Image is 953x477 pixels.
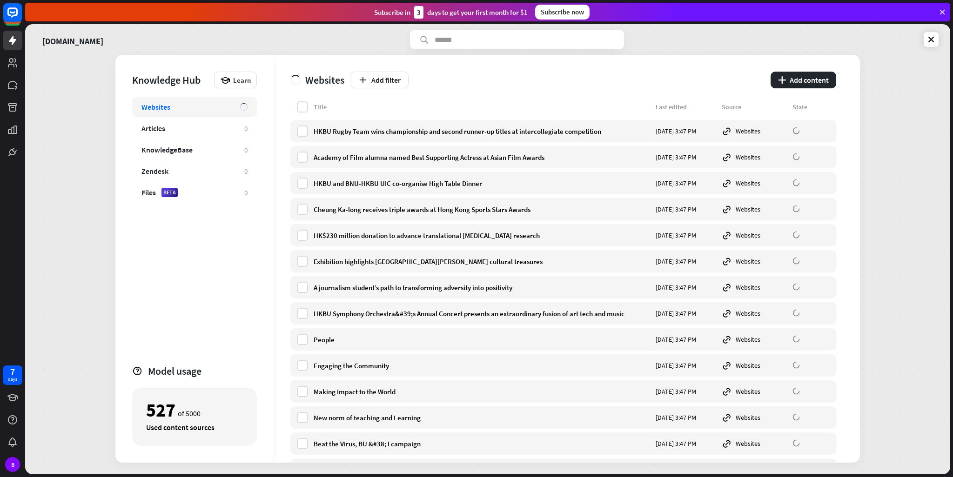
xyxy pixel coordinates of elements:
[722,386,787,397] div: Websites
[141,102,170,112] div: Websites
[290,73,344,86] div: Websites
[656,153,716,161] div: [DATE] 3:47 PM
[722,308,787,318] div: Websites
[141,188,156,197] div: Files
[146,423,243,432] div: Used content sources
[42,30,103,49] a: [DOMAIN_NAME]
[656,439,716,448] div: [DATE] 3:47 PM
[314,127,650,136] div: HKBU Rugby Team wins championship and second runner-up titles at intercollegiate competition
[5,457,20,472] div: B
[656,179,716,187] div: [DATE] 3:47 PM
[244,188,248,197] div: 0
[314,231,650,240] div: HK$230 million donation to advance translational [MEDICAL_DATA] research
[350,72,409,88] button: Add filter
[535,5,590,20] div: Subscribe now
[656,335,716,344] div: [DATE] 3:47 PM
[771,72,836,88] button: plusAdd content
[722,178,787,188] div: Websites
[656,127,716,135] div: [DATE] 3:47 PM
[656,231,716,239] div: [DATE] 3:47 PM
[8,376,17,383] div: days
[722,256,787,266] div: Websites
[722,282,787,292] div: Websites
[778,76,786,84] i: plus
[722,152,787,162] div: Websites
[244,146,248,154] div: 0
[314,387,650,396] div: Making Impact to the World
[314,153,650,162] div: Academy of Film alumna named Best Supporting Actress at Asian Film Awards
[722,412,787,423] div: Websites
[233,76,251,85] span: Learn
[141,145,193,154] div: KnowledgeBase
[656,103,716,111] div: Last edited
[314,413,650,422] div: New norm of teaching and Learning
[656,387,716,396] div: [DATE] 3:47 PM
[722,126,787,136] div: Websites
[656,309,716,318] div: [DATE] 3:47 PM
[7,4,35,32] button: Open LiveChat chat widget
[314,103,650,111] div: Title
[414,6,423,19] div: 3
[656,283,716,291] div: [DATE] 3:47 PM
[314,205,650,214] div: Cheung Ka-long receives triple awards at Hong Kong Sports Stars Awards
[722,204,787,214] div: Websites
[374,6,528,19] div: Subscribe in days to get your first month for $1
[656,361,716,370] div: [DATE] 3:47 PM
[161,188,178,197] div: BETA
[722,230,787,240] div: Websites
[132,73,209,86] div: Knowledge Hub
[148,364,257,378] div: Model usage
[722,438,787,449] div: Websites
[722,103,787,111] div: Source
[314,283,650,292] div: A journalism student’s path to transforming adversity into positivity
[141,124,165,133] div: Articles
[656,257,716,265] div: [DATE] 3:47 PM
[314,335,650,344] div: People
[314,361,650,370] div: Engaging the Community
[722,334,787,344] div: Websites
[722,360,787,371] div: Websites
[244,124,248,133] div: 0
[141,166,168,176] div: Zendesk
[656,205,716,213] div: [DATE] 3:47 PM
[3,365,22,385] a: 7 days
[146,402,243,418] div: of 5000
[314,257,650,266] div: Exhibition highlights [GEOGRAPHIC_DATA][PERSON_NAME] cultural treasures
[10,368,15,376] div: 7
[656,413,716,422] div: [DATE] 3:47 PM
[314,439,650,448] div: Beat the Virus, BU &#38; I campaign
[146,402,175,418] div: 527
[244,167,248,176] div: 0
[792,103,830,111] div: State
[314,309,650,318] div: HKBU Symphony Orchestra&#39;s Annual Concert presents an extraordinary fusion of art tech and music
[314,179,650,188] div: HKBU and BNU-HKBU UIC co-organise High Table Dinner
